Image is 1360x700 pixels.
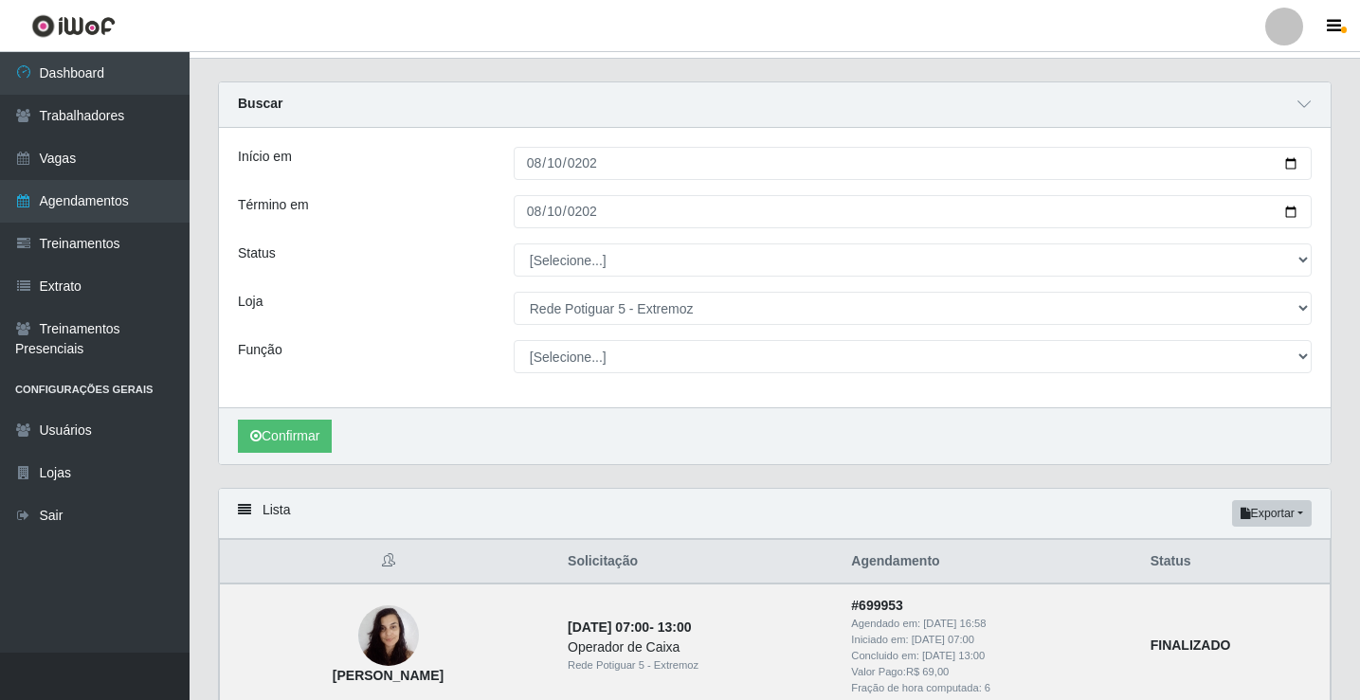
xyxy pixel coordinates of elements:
time: [DATE] 07:00 [912,634,974,645]
time: [DATE] 16:58 [923,618,986,629]
strong: - [568,619,691,635]
button: Exportar [1232,500,1312,527]
div: Operador de Caixa [568,637,828,657]
strong: # 699953 [851,598,903,613]
time: [DATE] 13:00 [922,650,985,661]
th: Solicitação [556,540,840,584]
div: Agendado em: [851,616,1127,632]
strong: Buscar [238,96,282,111]
div: Concluido em: [851,648,1127,664]
th: Status [1139,540,1331,584]
input: 00/00/0000 [514,195,1312,228]
div: Fração de hora computada: 6 [851,680,1127,696]
div: Iniciado em: [851,632,1127,648]
time: 13:00 [658,619,692,635]
div: Valor Pago: R$ 69,00 [851,664,1127,680]
label: Início em [238,147,292,167]
label: Término em [238,195,309,215]
label: Status [238,243,276,263]
label: Função [238,340,282,360]
div: Rede Potiguar 5 - Extremoz [568,657,828,673]
input: 00/00/0000 [514,147,1312,180]
img: Vanessa Ferreira de Souza [358,596,419,676]
label: Loja [238,292,263,312]
th: Agendamento [840,540,1138,584]
img: CoreUI Logo [31,14,116,38]
time: [DATE] 07:00 [568,619,649,635]
button: Confirmar [238,420,332,453]
strong: [PERSON_NAME] [333,668,444,683]
div: Lista [219,489,1331,539]
strong: FINALIZADO [1151,637,1231,653]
